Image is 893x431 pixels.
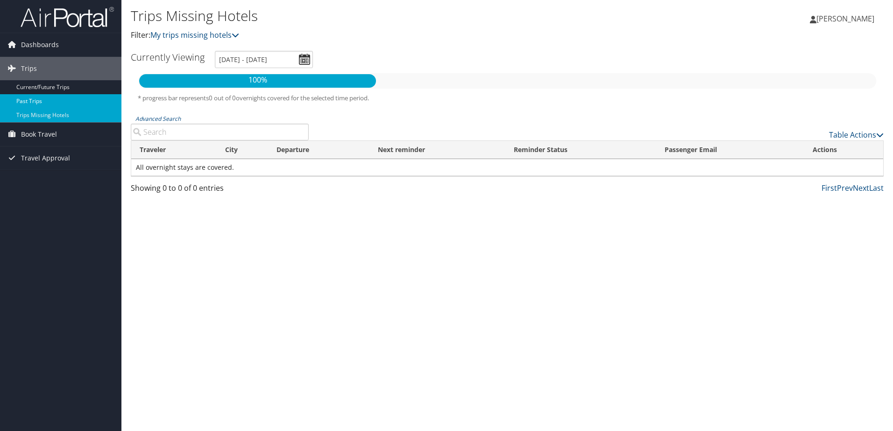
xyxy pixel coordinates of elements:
span: Book Travel [21,123,57,146]
h1: Trips Missing Hotels [131,6,633,26]
th: Actions [804,141,883,159]
img: airportal-logo.png [21,6,114,28]
th: Departure: activate to sort column descending [268,141,369,159]
th: City: activate to sort column ascending [217,141,268,159]
a: Next [853,183,869,193]
a: [PERSON_NAME] [810,5,884,33]
p: Filter: [131,29,633,42]
h5: * progress bar represents overnights covered for the selected time period. [138,94,877,103]
span: 0 out of 0 [209,94,236,102]
h3: Currently Viewing [131,51,205,63]
span: Trips [21,57,37,80]
th: Traveler: activate to sort column ascending [131,141,217,159]
div: Showing 0 to 0 of 0 entries [131,182,309,198]
a: Advanced Search [135,115,181,123]
th: Passenger Email: activate to sort column ascending [656,141,804,159]
span: Dashboards [21,33,59,56]
th: Reminder Status [505,141,657,159]
span: [PERSON_NAME] [816,14,874,24]
a: My trips missing hotels [150,30,239,40]
input: [DATE] - [DATE] [215,51,313,68]
a: Last [869,183,884,193]
a: Prev [837,183,853,193]
a: Table Actions [829,130,884,140]
p: 100% [139,74,376,86]
span: Travel Approval [21,146,70,170]
input: Advanced Search [131,124,309,140]
td: All overnight stays are covered. [131,159,883,176]
th: Next reminder [369,141,505,159]
a: First [822,183,837,193]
